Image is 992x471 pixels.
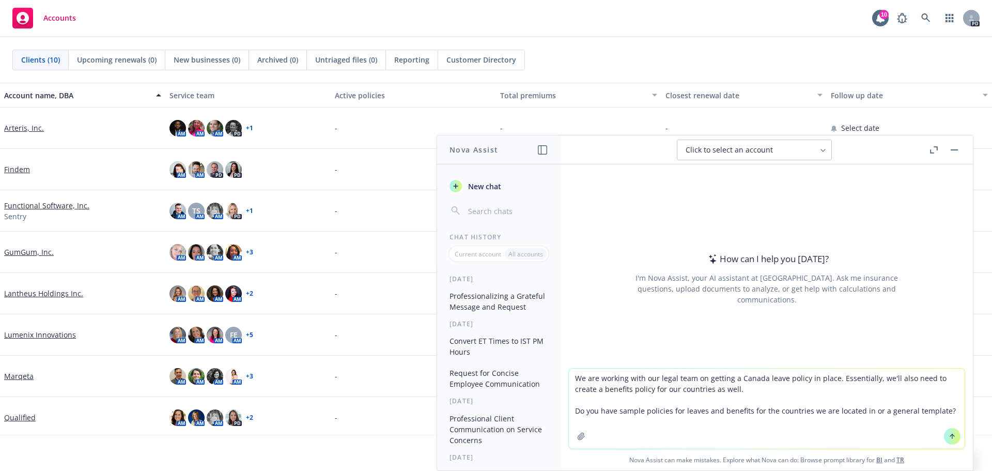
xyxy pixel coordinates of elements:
a: GumGum, Inc. [4,247,54,257]
button: Professional Client Communication on Service Concerns [445,410,552,449]
a: Switch app [939,8,960,28]
a: Lumenix Innovations [4,329,76,340]
div: 10 [879,10,889,19]
p: Current account [455,250,501,259]
a: Lantheus Holdings Inc. [4,288,83,299]
img: photo [207,161,223,178]
img: photo [207,120,223,136]
img: photo [207,203,223,219]
span: - [335,412,337,423]
h1: Nova Assist [450,144,498,155]
button: Professionalizing a Grateful Message and Request [445,287,552,315]
a: TR [896,455,904,464]
img: photo [169,161,186,178]
div: Total premiums [500,90,646,101]
a: Qualified [4,412,36,423]
button: Service team [165,83,331,108]
div: Account name, DBA [4,90,150,101]
img: photo [169,327,186,343]
span: Upcoming renewals (0) [77,54,157,65]
a: Accounts [8,4,80,33]
img: photo [188,244,205,261]
img: photo [188,120,205,136]
span: - [335,164,337,175]
img: photo [207,368,223,385]
img: photo [188,285,205,302]
img: photo [225,409,242,426]
a: + 1 [246,125,253,131]
span: Clients (10) [21,54,60,65]
img: photo [188,409,205,426]
span: Archived (0) [257,54,298,65]
span: - [335,123,337,133]
span: Select date [841,123,879,133]
span: Sentry [4,211,26,222]
a: + 3 [246,249,253,255]
div: Closest renewal date [665,90,811,101]
a: + 2 [246,415,253,421]
img: photo [169,409,186,426]
a: Search [916,8,936,28]
span: - [335,288,337,299]
img: photo [207,327,223,343]
span: Click to select an account [686,145,773,155]
span: - [335,371,337,382]
input: Search chats [466,204,548,218]
div: Chat History [437,233,561,241]
span: - [500,123,503,133]
div: [DATE] [437,275,561,283]
textarea: We are working with our legal team on getting a Canada leave policy in place. Essentially, we'll ... [569,369,965,449]
span: New chat [466,181,501,192]
img: photo [225,120,242,136]
a: + 2 [246,291,253,297]
img: photo [169,244,186,261]
img: photo [188,368,205,385]
span: New businesses (0) [174,54,240,65]
img: photo [225,203,242,219]
div: How can I help you [DATE]? [705,252,829,266]
img: photo [225,161,242,178]
a: Findem [4,164,30,175]
span: Accounts [43,14,76,22]
div: [DATE] [437,320,561,328]
a: + 5 [246,332,253,338]
div: Follow up date [831,90,977,101]
img: photo [225,285,242,302]
button: Closest renewal date [661,83,827,108]
button: Total premiums [496,83,661,108]
button: Request for Concise Employee Communication [445,364,552,392]
img: photo [169,368,186,385]
span: Nova Assist can make mistakes. Explore what Nova can do: Browse prompt library for and [565,449,969,470]
img: photo [188,161,205,178]
button: New chat [445,177,552,195]
span: Untriaged files (0) [315,54,377,65]
a: + 1 [246,208,253,214]
p: All accounts [508,250,543,259]
div: [DATE] [437,397,561,405]
div: Service team [169,90,327,101]
img: photo [225,244,242,261]
span: Customer Directory [446,54,516,65]
a: + 3 [246,373,253,379]
a: Report a Bug [892,8,912,28]
span: Reporting [394,54,429,65]
button: Convert ET Times to IST PM Hours [445,332,552,360]
button: Click to select an account [677,140,832,160]
span: - [335,329,337,340]
img: photo [207,244,223,261]
div: I'm Nova Assist, your AI assistant at [GEOGRAPHIC_DATA]. Ask me insurance questions, upload docum... [622,272,912,305]
div: [DATE] [437,453,561,462]
a: Arteris, Inc. [4,123,44,133]
span: TS [192,205,200,216]
img: photo [169,285,186,302]
a: Marqeta [4,371,34,382]
img: photo [188,327,205,343]
img: photo [169,203,186,219]
img: photo [169,120,186,136]
button: Follow up date [827,83,992,108]
img: photo [207,409,223,426]
span: - [665,123,668,133]
span: FE [230,329,238,340]
img: photo [225,368,242,385]
span: - [335,247,337,257]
